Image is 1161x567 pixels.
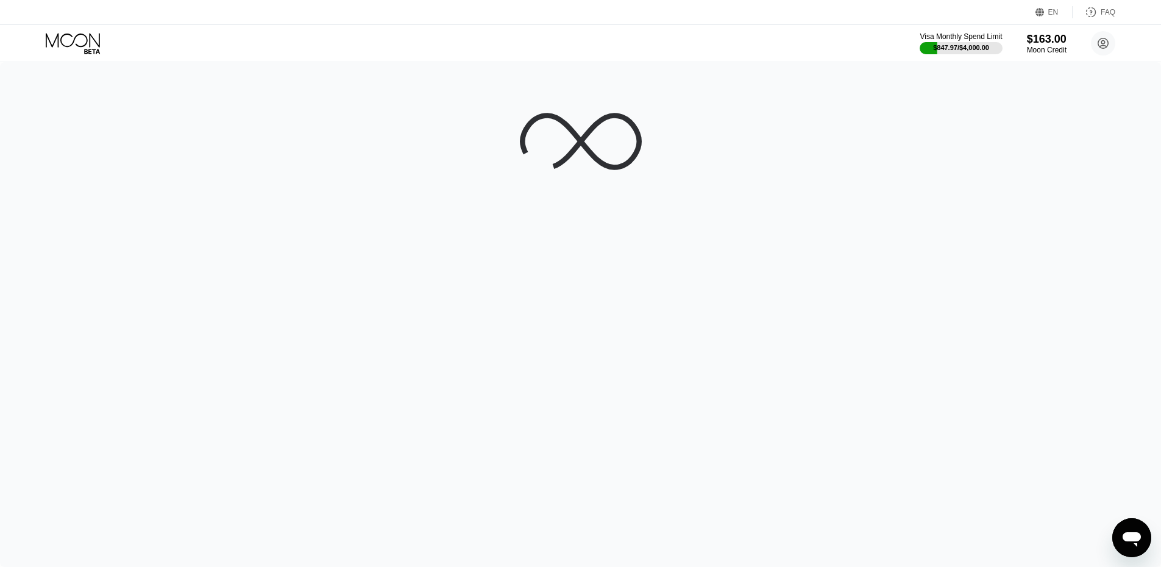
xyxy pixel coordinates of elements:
[1073,6,1115,18] div: FAQ
[1101,8,1115,16] div: FAQ
[920,32,1002,54] div: Visa Monthly Spend Limit$847.97/$4,000.00
[1027,33,1067,46] div: $163.00
[1048,8,1059,16] div: EN
[1027,33,1067,54] div: $163.00Moon Credit
[920,32,1002,41] div: Visa Monthly Spend Limit
[1027,46,1067,54] div: Moon Credit
[1112,518,1151,557] iframe: Mesajlaşma penceresini başlatma düğmesi
[1035,6,1073,18] div: EN
[933,44,989,51] div: $847.97 / $4,000.00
